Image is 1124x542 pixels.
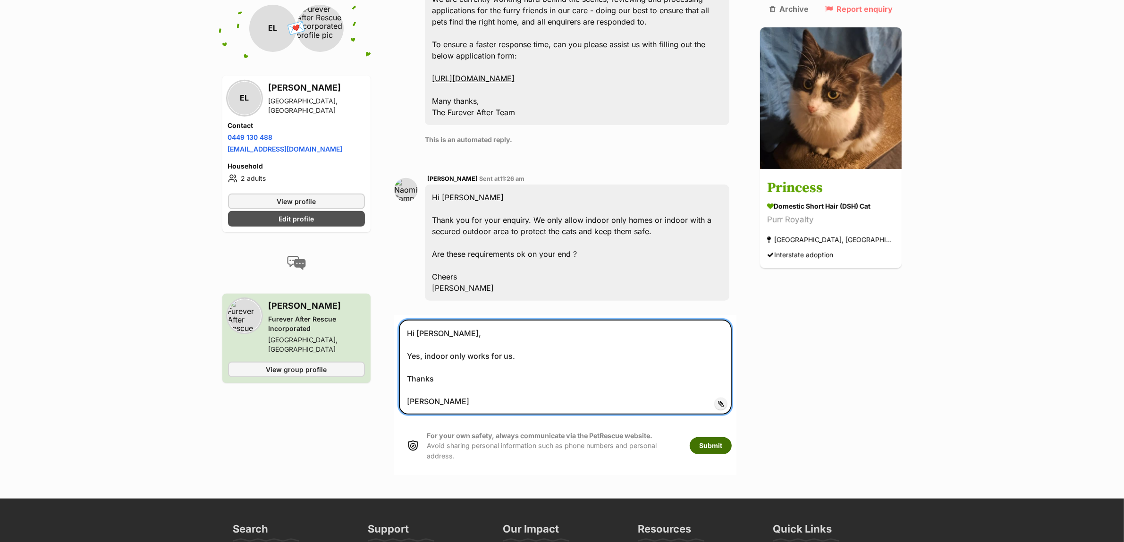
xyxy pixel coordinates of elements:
[228,211,365,227] a: Edit profile
[760,171,902,269] a: Princess Domestic Short Hair (DSH) Cat Purr Royalty [GEOGRAPHIC_DATA], [GEOGRAPHIC_DATA] Intersta...
[394,178,418,202] img: Naomi Sampol profile pic
[269,314,365,333] div: Furever After Rescue Incorporated
[500,175,524,182] span: 11:26 am
[249,5,296,52] div: EL
[760,27,902,169] img: Princess
[228,145,343,153] a: [EMAIL_ADDRESS][DOMAIN_NAME]
[279,214,314,224] span: Edit profile
[228,161,365,171] h4: Household
[277,196,316,206] span: View profile
[479,175,524,182] span: Sent at
[767,249,833,262] div: Interstate adoption
[228,173,365,184] li: 2 adults
[266,364,327,374] span: View group profile
[286,18,307,39] span: 💌
[432,74,515,83] a: [URL][DOMAIN_NAME]
[296,5,344,52] img: Furever After Rescue Incorporated profile pic
[228,299,261,332] img: Furever After Rescue Incorporated profile pic
[503,522,559,541] h3: Our Impact
[228,82,261,115] div: EL
[825,5,893,13] a: Report enquiry
[767,202,895,212] div: Domestic Short Hair (DSH) Cat
[287,256,306,270] img: conversation-icon-4a6f8262b818ee0b60e3300018af0b2d0b884aa5de6e9bcb8d3d4eeb1a70a7c4.svg
[228,194,365,209] a: View profile
[228,362,365,377] a: View group profile
[427,175,478,182] span: [PERSON_NAME]
[427,432,652,440] strong: For your own safety, always communicate via the PetRescue website.
[773,522,832,541] h3: Quick Links
[767,178,895,199] h3: Princess
[269,81,365,94] h3: [PERSON_NAME]
[427,431,680,461] p: Avoid sharing personal information such as phone numbers and personal address.
[767,234,895,246] div: [GEOGRAPHIC_DATA], [GEOGRAPHIC_DATA]
[269,299,365,313] h3: [PERSON_NAME]
[769,5,809,13] a: Archive
[690,437,732,454] button: Submit
[228,133,273,141] a: 0449 130 488
[638,522,692,541] h3: Resources
[425,185,730,301] div: Hi [PERSON_NAME] Thank you for your enquiry. We only allow indoor only homes or indoor with a sec...
[767,214,895,227] div: Purr Royalty
[228,121,365,130] h4: Contact
[233,522,269,541] h3: Search
[368,522,409,541] h3: Support
[269,96,365,115] div: [GEOGRAPHIC_DATA], [GEOGRAPHIC_DATA]
[425,135,730,144] p: This is an automated reply.
[269,335,365,354] div: [GEOGRAPHIC_DATA], [GEOGRAPHIC_DATA]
